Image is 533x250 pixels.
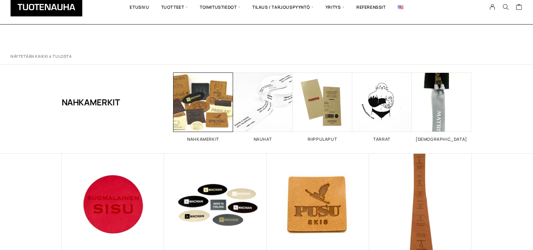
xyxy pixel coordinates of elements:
[412,137,471,141] h2: [DEMOGRAPHIC_DATA]
[233,137,293,141] h2: Nauhat
[173,72,233,141] a: Visit product category Nahkamerkit
[233,72,293,141] a: Visit product category Nauhat
[11,54,71,59] p: Näytetään kaikki 4 tulosta
[62,72,120,132] h1: Nahkamerkit
[293,137,352,141] h2: Riippulaput
[499,4,512,10] button: Search
[486,4,499,10] a: My Account
[398,5,403,9] img: English
[516,4,522,12] a: Cart
[352,72,412,141] a: Visit product category Tarrat
[352,137,412,141] h2: Tarrat
[293,72,352,141] a: Visit product category Riippulaput
[412,72,471,141] a: Visit product category Vedin
[173,137,233,141] h2: Nahkamerkit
